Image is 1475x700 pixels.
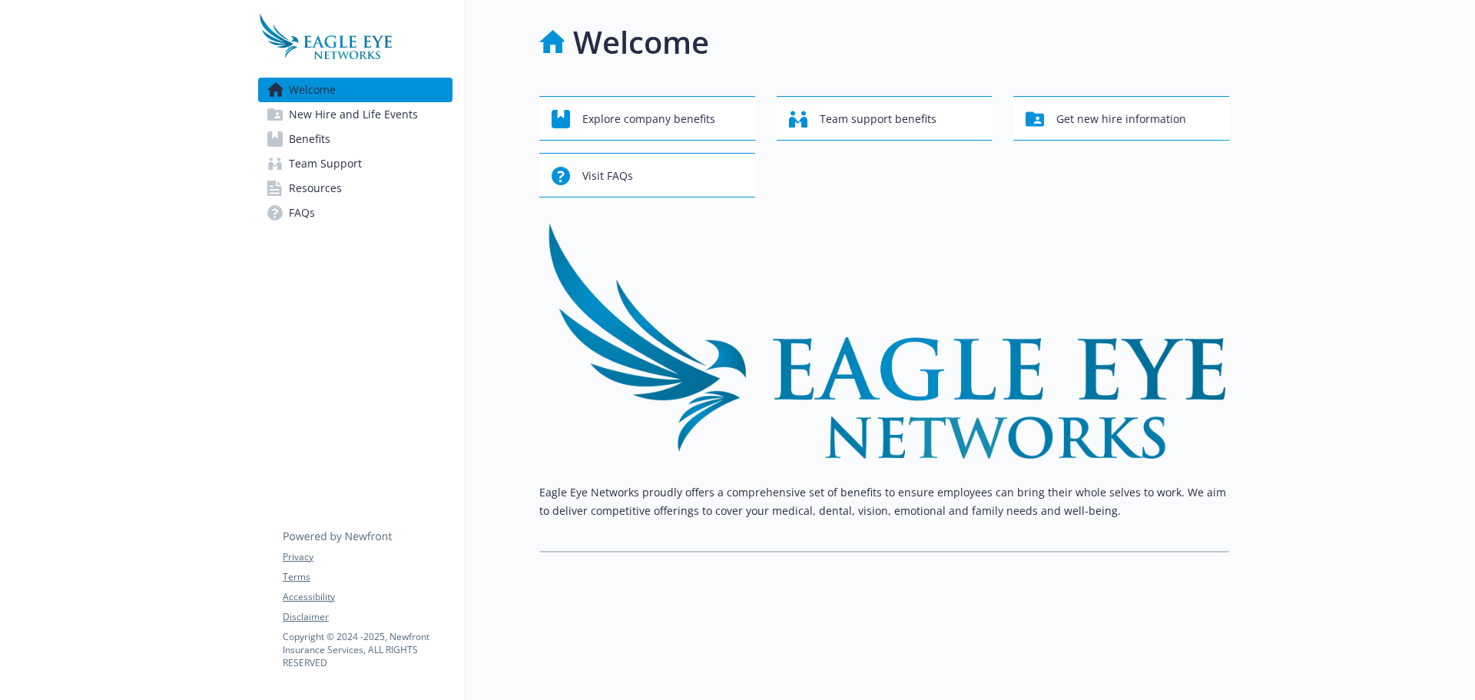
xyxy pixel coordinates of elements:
[539,153,755,197] button: Visit FAQs
[820,105,936,134] span: Team support benefits
[539,483,1229,520] p: Eagle Eye Networks proudly offers a comprehensive set of benefits to ensure employees can bring t...
[283,630,452,669] p: Copyright © 2024 - 2025 , Newfront Insurance Services, ALL RIGHTS RESERVED
[258,102,452,127] a: New Hire and Life Events
[1056,105,1186,134] span: Get new hire information
[289,151,362,176] span: Team Support
[258,151,452,176] a: Team Support
[777,96,993,141] button: Team support benefits
[582,161,633,191] span: Visit FAQs
[258,127,452,151] a: Benefits
[289,176,342,201] span: Resources
[258,201,452,225] a: FAQs
[283,610,452,624] a: Disclaimer
[283,570,452,584] a: Terms
[539,96,755,141] button: Explore company benefits
[289,127,330,151] span: Benefits
[258,78,452,102] a: Welcome
[1013,96,1229,141] button: Get new hire information
[582,105,715,134] span: Explore company benefits
[539,222,1229,459] img: overview page banner
[283,550,452,564] a: Privacy
[289,78,336,102] span: Welcome
[289,102,418,127] span: New Hire and Life Events
[573,19,709,65] h1: Welcome
[289,201,315,225] span: FAQs
[283,590,452,604] a: Accessibility
[258,176,452,201] a: Resources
